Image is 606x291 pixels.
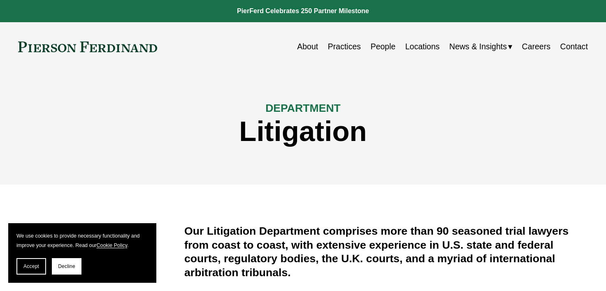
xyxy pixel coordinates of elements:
button: Accept [16,258,46,275]
a: Contact [560,39,588,55]
a: Practices [328,39,361,55]
h1: Litigation [18,115,588,148]
p: We use cookies to provide necessary functionality and improve your experience. Read our . [16,231,148,250]
a: Careers [522,39,550,55]
span: Decline [58,263,75,269]
span: Accept [23,263,39,269]
span: News & Insights [449,39,507,54]
a: Cookie Policy [97,242,128,248]
button: Decline [52,258,81,275]
a: folder dropdown [449,39,512,55]
h4: Our Litigation Department comprises more than 90 seasoned trial lawyers from coast to coast, with... [184,224,588,280]
a: About [297,39,318,55]
a: Locations [405,39,440,55]
section: Cookie banner [8,223,156,283]
a: People [371,39,396,55]
span: DEPARTMENT [265,102,341,114]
